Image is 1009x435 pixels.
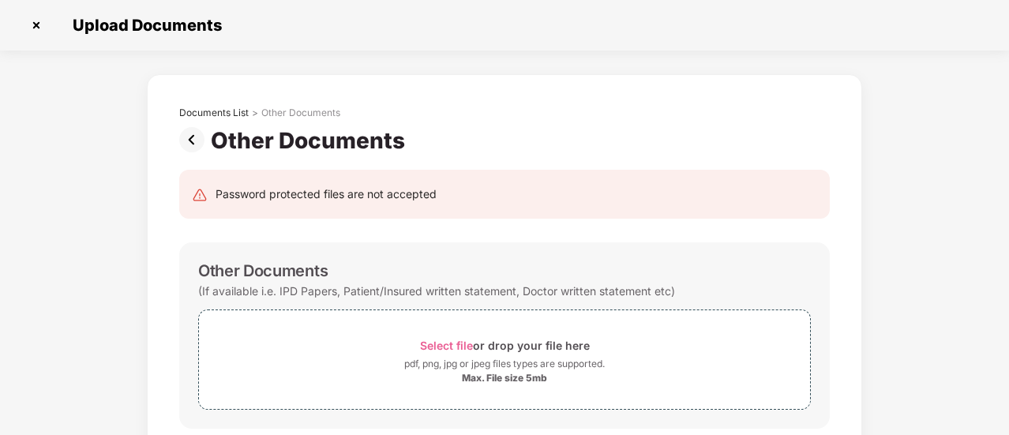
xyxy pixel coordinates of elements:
div: (If available i.e. IPD Papers, Patient/Insured written statement, Doctor written statement etc) [198,280,675,302]
img: svg+xml;base64,PHN2ZyB4bWxucz0iaHR0cDovL3d3dy53My5vcmcvMjAwMC9zdmciIHdpZHRoPSIyNCIgaGVpZ2h0PSIyNC... [192,187,208,203]
span: Select file [420,339,473,352]
div: pdf, png, jpg or jpeg files types are supported. [404,356,605,372]
span: Upload Documents [57,16,230,35]
span: Select fileor drop your file herepdf, png, jpg or jpeg files types are supported.Max. File size 5mb [199,322,810,397]
div: or drop your file here [420,335,590,356]
img: svg+xml;base64,PHN2ZyBpZD0iUHJldi0zMngzMiIgeG1sbnM9Imh0dHA6Ly93d3cudzMub3JnLzIwMDAvc3ZnIiB3aWR0aD... [179,127,211,152]
div: Other Documents [198,261,328,280]
div: Other Documents [261,107,340,119]
img: svg+xml;base64,PHN2ZyBpZD0iQ3Jvc3MtMzJ4MzIiIHhtbG5zPSJodHRwOi8vd3d3LnczLm9yZy8yMDAwL3N2ZyIgd2lkdG... [24,13,49,38]
div: Documents List [179,107,249,119]
div: > [252,107,258,119]
div: Other Documents [211,127,411,154]
div: Password protected files are not accepted [216,186,437,203]
div: Max. File size 5mb [462,372,547,384]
